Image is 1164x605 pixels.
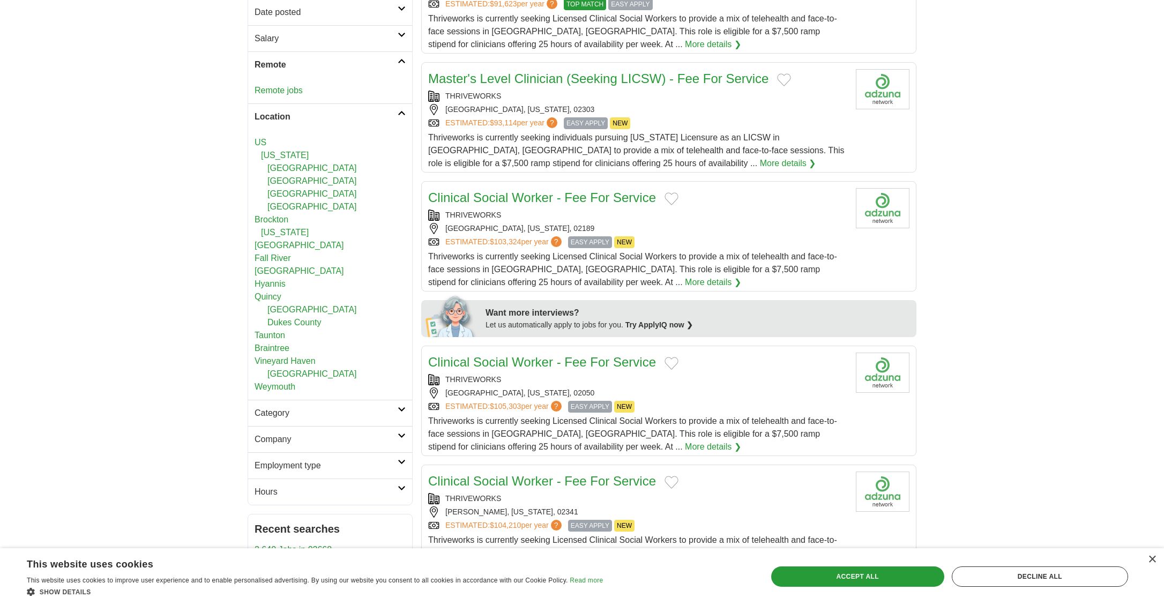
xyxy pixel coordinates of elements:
a: ESTIMATED:$105,303per year? [445,401,564,413]
a: 2,640 Jobs in 02668 [255,545,332,554]
span: Show details [40,588,91,596]
div: THRIVEWORKS [428,493,847,504]
a: [GEOGRAPHIC_DATA] [267,202,357,211]
a: More details ❯ [685,276,741,289]
h2: Company [255,433,398,446]
span: NEW [610,117,630,129]
span: This website uses cookies to improve user experience and to enable personalised advertising. By u... [27,577,568,584]
a: Weymouth [255,382,295,391]
a: ESTIMATED:$93,114per year? [445,117,559,129]
h2: Employment type [255,459,398,472]
a: ESTIMATED:$104,210per year? [445,520,564,532]
img: Company logo [856,69,909,109]
img: apply-iq-scientist.png [426,294,477,337]
div: THRIVEWORKS [428,374,847,385]
h2: Salary [255,32,398,45]
a: [GEOGRAPHIC_DATA] [267,189,357,198]
a: Salary [248,25,412,51]
div: [PERSON_NAME], [US_STATE], 02341 [428,506,847,518]
div: [GEOGRAPHIC_DATA], [US_STATE], 02189 [428,223,847,234]
div: Want more interviews? [486,307,910,319]
div: THRIVEWORKS [428,91,847,102]
span: EASY APPLY [568,520,612,532]
span: NEW [614,401,635,413]
a: [GEOGRAPHIC_DATA] [267,176,357,185]
span: EASY APPLY [568,401,612,413]
img: Company logo [856,353,909,393]
a: Employment type [248,452,412,479]
span: $103,324 [490,237,521,246]
a: [GEOGRAPHIC_DATA] [267,163,357,173]
div: Decline all [952,566,1128,587]
a: Try ApplyIQ now ❯ [625,320,693,329]
a: ESTIMATED:$103,324per year? [445,236,564,248]
a: More details ❯ [760,157,816,170]
span: $105,303 [490,402,521,410]
a: [GEOGRAPHIC_DATA] [267,305,357,314]
span: $93,114 [490,118,517,127]
h2: Date posted [255,6,398,19]
h2: Recent searches [255,521,406,537]
a: [US_STATE] [261,228,309,237]
a: Brockton [255,215,288,224]
div: Show details [27,586,603,597]
a: Braintree [255,343,289,353]
img: Company logo [856,472,909,512]
a: Read more, opens a new window [570,577,603,584]
span: Thriveworks is currently seeking Licensed Clinical Social Workers to provide a mix of telehealth ... [428,252,837,287]
span: Thriveworks is currently seeking individuals pursuing [US_STATE] Licensure as an LICSW in [GEOGRA... [428,133,845,168]
a: Vineyard Haven [255,356,316,365]
h2: Location [255,110,398,123]
h2: Category [255,407,398,420]
span: ? [547,117,557,128]
a: More details ❯ [685,440,741,453]
a: Location [248,103,412,130]
a: US [255,138,266,147]
a: Taunton [255,331,285,340]
button: Add to favorite jobs [777,73,791,86]
button: Add to favorite jobs [665,192,678,205]
h2: Remote [255,58,398,71]
a: Dukes County [267,318,322,327]
a: [GEOGRAPHIC_DATA] [255,241,344,250]
img: Company logo [856,188,909,228]
a: Hyannis [255,279,286,288]
div: Let us automatically apply to jobs for you. [486,319,910,331]
span: $104,210 [490,521,521,529]
a: Category [248,400,412,426]
div: [GEOGRAPHIC_DATA], [US_STATE], 02303 [428,104,847,115]
span: NEW [614,236,635,248]
a: [GEOGRAPHIC_DATA] [267,369,357,378]
span: EASY APPLY [564,117,608,129]
div: [GEOGRAPHIC_DATA], [US_STATE], 02050 [428,387,847,399]
a: Fall River [255,253,291,263]
span: NEW [614,520,635,532]
a: Hours [248,479,412,505]
span: Thriveworks is currently seeking Licensed Clinical Social Workers to provide a mix of telehealth ... [428,14,837,49]
div: THRIVEWORKS [428,210,847,221]
div: Close [1148,556,1156,564]
a: Master's Level Clinician (Seeking LICSW) - Fee For Service [428,71,768,86]
span: ? [551,520,562,531]
span: Thriveworks is currently seeking Licensed Clinical Social Workers to provide a mix of telehealth ... [428,535,837,570]
a: [GEOGRAPHIC_DATA] [255,266,344,275]
a: Clinical Social Worker - Fee For Service [428,190,656,205]
a: Quincy [255,292,281,301]
a: Remote [248,51,412,78]
a: Clinical Social Worker - Fee For Service [428,474,656,488]
span: EASY APPLY [568,236,612,248]
h2: Hours [255,486,398,498]
div: Accept all [771,566,944,587]
span: ? [551,401,562,412]
span: ? [551,236,562,247]
button: Add to favorite jobs [665,476,678,489]
a: Company [248,426,412,452]
a: Remote jobs [255,86,303,95]
span: Thriveworks is currently seeking Licensed Clinical Social Workers to provide a mix of telehealth ... [428,416,837,451]
a: [US_STATE] [261,151,309,160]
button: Add to favorite jobs [665,357,678,370]
a: Clinical Social Worker - Fee For Service [428,355,656,369]
a: More details ❯ [685,38,741,51]
div: This website uses cookies [27,555,576,571]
